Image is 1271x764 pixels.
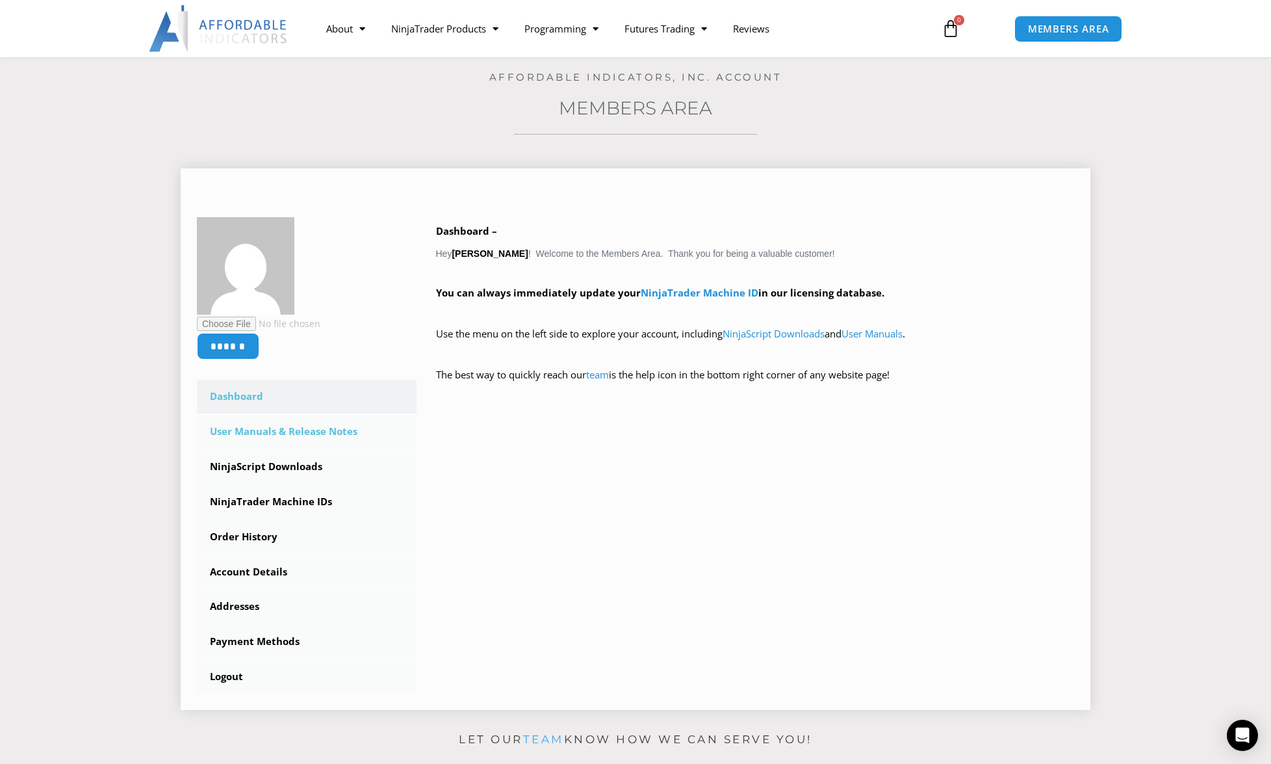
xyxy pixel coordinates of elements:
strong: You can always immediately update your in our licensing database. [436,286,884,299]
a: NinjaTrader Machine IDs [197,485,417,519]
a: team [586,368,609,381]
b: Dashboard – [436,224,497,237]
p: Let our know how we can serve you! [181,730,1090,750]
nav: Account pages [197,380,417,694]
span: 0 [954,15,964,25]
a: User Manuals [841,327,903,340]
nav: Menu [313,14,927,44]
a: NinjaScript Downloads [197,450,417,484]
a: Dashboard [197,380,417,414]
a: 0 [922,10,979,47]
div: Open Intercom Messenger [1227,720,1258,751]
a: NinjaScript Downloads [723,327,825,340]
img: c1516005d8ed573649eda44635b6ef30f1baa517a775821c9ba89944c2dcc619 [197,217,294,315]
a: Logout [197,660,417,694]
a: Affordable Indicators, Inc. Account [489,71,782,83]
a: Account Details [197,555,417,589]
div: Hey ! Welcome to the Members Area. Thank you for being a valuable customer! [436,222,1075,402]
a: Reviews [720,14,782,44]
p: Use the menu on the left side to explore your account, including and . [436,325,1075,362]
a: About [313,14,378,44]
a: Futures Trading [611,14,720,44]
a: Order History [197,520,417,554]
strong: [PERSON_NAME] [452,248,528,259]
a: NinjaTrader Machine ID [641,286,758,299]
a: Addresses [197,590,417,624]
a: User Manuals & Release Notes [197,415,417,449]
a: MEMBERS AREA [1014,16,1123,42]
a: Payment Methods [197,625,417,659]
img: LogoAI | Affordable Indicators – NinjaTrader [149,5,289,52]
a: Programming [511,14,611,44]
a: Members Area [559,97,712,119]
p: The best way to quickly reach our is the help icon in the bottom right corner of any website page! [436,366,1075,402]
span: MEMBERS AREA [1028,24,1109,34]
a: NinjaTrader Products [378,14,511,44]
a: team [523,733,564,746]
